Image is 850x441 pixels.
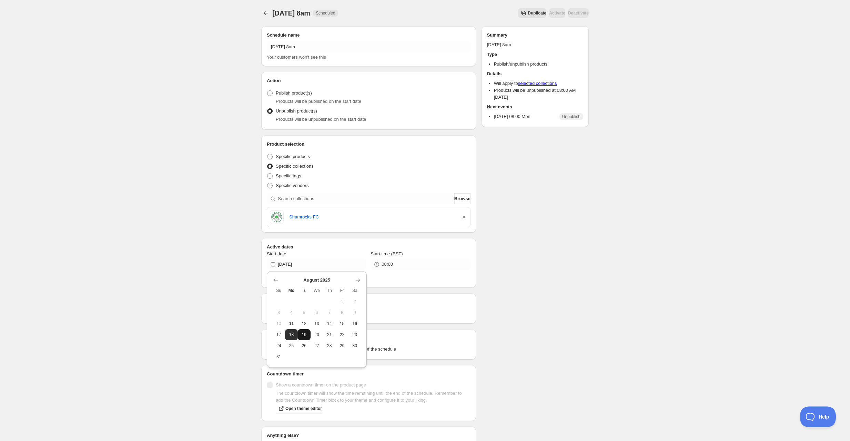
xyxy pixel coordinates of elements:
span: 1 [338,299,346,304]
span: 30 [351,343,358,349]
button: Schedules [261,8,271,18]
span: 9 [351,310,358,315]
span: 16 [351,321,358,326]
th: Tuesday [298,285,311,296]
span: 7 [326,310,333,315]
span: 22 [338,332,346,337]
p: The countdown timer will show the time remaining until the end of the schedule. Remember to add t... [276,390,470,404]
span: Publish product(s) [276,90,312,96]
span: Show a countdown timer on the product page [276,382,366,388]
th: Saturday [348,285,361,296]
span: 18 [288,332,295,337]
span: 5 [301,310,308,315]
span: Products will be unpublished on the start date [276,117,366,122]
button: Friday August 15 2025 [336,318,348,329]
span: 14 [326,321,333,326]
button: Friday August 8 2025 [336,307,348,318]
button: Thursday August 7 2025 [323,307,336,318]
h2: Countdown timer [267,371,470,378]
button: Monday August 4 2025 [285,307,298,318]
span: Scheduled [316,10,335,16]
span: 11 [288,321,295,326]
button: Sunday August 3 2025 [272,307,285,318]
button: Monday August 18 2025 [285,329,298,340]
button: Tuesday August 19 2025 [298,329,311,340]
span: 2 [351,299,358,304]
span: Specific collections [276,164,314,169]
h2: Repeating [267,299,470,306]
span: 21 [326,332,333,337]
span: Tu [301,288,308,293]
th: Sunday [272,285,285,296]
button: Saturday August 2 2025 [348,296,361,307]
p: [DATE] 08:00 Mon [494,113,530,120]
li: Will apply to [494,80,583,87]
h2: Active dates [267,244,470,251]
span: Specific tags [276,173,301,178]
button: Friday August 1 2025 [336,296,348,307]
button: Wednesday August 6 2025 [311,307,323,318]
button: Secondary action label [518,8,546,18]
span: 20 [313,332,321,337]
button: Sunday August 31 2025 [272,351,285,362]
li: Products will be unpublished at 08:00 AM [DATE] [494,87,583,101]
button: Saturday August 16 2025 [348,318,361,329]
span: Browse [454,195,470,202]
span: 25 [288,343,295,349]
button: Today Monday August 11 2025 [285,318,298,329]
h2: Tags [267,335,470,342]
span: Unpublish product(s) [276,108,317,114]
span: We [313,288,321,293]
span: 31 [275,354,282,360]
span: 13 [313,321,321,326]
a: Open theme editor [276,404,322,413]
span: Open theme editor [285,406,322,411]
span: 3 [275,310,282,315]
span: 15 [338,321,346,326]
span: Products will be published on the start date [276,99,361,104]
button: Thursday August 14 2025 [323,318,336,329]
button: Friday August 29 2025 [336,340,348,351]
span: 29 [338,343,346,349]
th: Thursday [323,285,336,296]
th: Wednesday [311,285,323,296]
button: Friday August 22 2025 [336,329,348,340]
h2: Next events [487,104,583,110]
span: 12 [301,321,308,326]
span: 26 [301,343,308,349]
h2: Schedule name [267,32,470,39]
a: Shamrocks FC [289,214,455,220]
button: Show next month, September 2025 [353,275,363,285]
span: Specific products [276,154,310,159]
h2: Anything else? [267,432,470,439]
button: Wednesday August 20 2025 [311,329,323,340]
span: Sa [351,288,358,293]
h2: Action [267,77,470,84]
button: Wednesday August 27 2025 [311,340,323,351]
button: Browse [454,193,470,204]
li: Publish/unpublish products [494,61,583,68]
button: Tuesday August 5 2025 [298,307,311,318]
button: Sunday August 17 2025 [272,329,285,340]
span: Duplicate [528,10,546,16]
button: Tuesday August 12 2025 [298,318,311,329]
span: [DATE] 8am [272,9,310,17]
button: Sunday August 24 2025 [272,340,285,351]
button: Saturday August 23 2025 [348,329,361,340]
span: 27 [313,343,321,349]
th: Friday [336,285,348,296]
h2: Details [487,70,583,77]
span: 23 [351,332,358,337]
span: 10 [275,321,282,326]
button: Wednesday August 13 2025 [311,318,323,329]
span: Start time (BST) [371,251,403,256]
button: Monday August 25 2025 [285,340,298,351]
button: Show previous month, July 2025 [271,275,281,285]
span: 28 [326,343,333,349]
span: Fr [338,288,346,293]
span: 24 [275,343,282,349]
p: [DATE] 8am [487,41,583,48]
th: Monday [285,285,298,296]
button: Saturday August 30 2025 [348,340,361,351]
input: Search collections [278,193,453,204]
